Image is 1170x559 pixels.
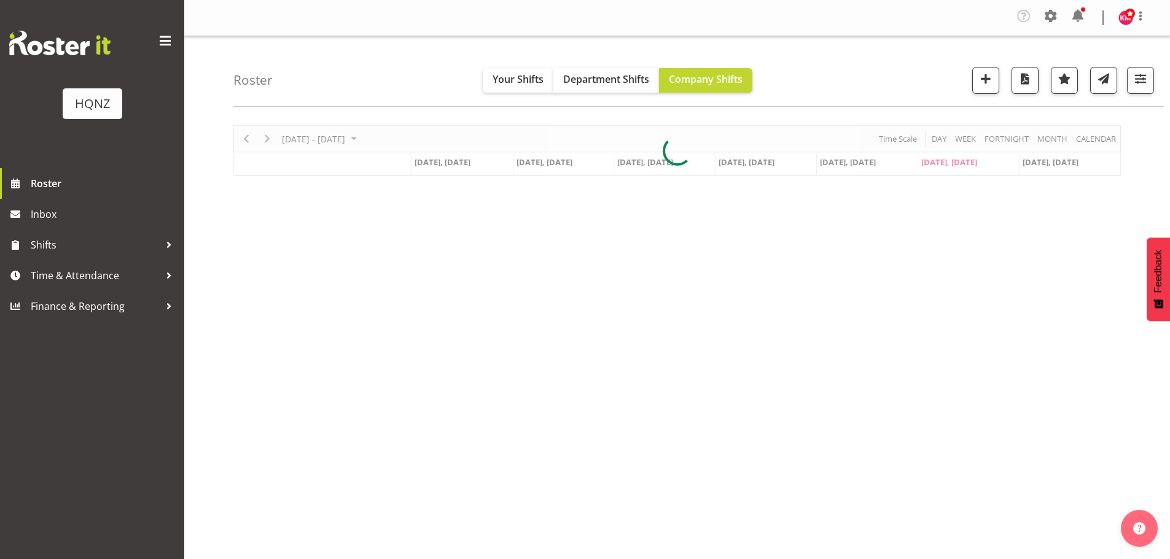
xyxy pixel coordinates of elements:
[31,297,160,315] span: Finance & Reporting
[233,73,273,87] h4: Roster
[483,68,553,93] button: Your Shifts
[1133,522,1145,534] img: help-xxl-2.png
[972,67,999,94] button: Add a new shift
[563,72,649,86] span: Department Shifts
[1127,67,1154,94] button: Filter Shifts
[1147,237,1170,321] button: Feedback - Show survey
[659,68,752,93] button: Company Shifts
[9,31,111,55] img: Rosterit website logo
[31,205,178,223] span: Inbox
[1051,67,1078,94] button: Highlight an important date within the roster.
[31,236,160,254] span: Shifts
[1012,67,1039,94] button: Download a PDF of the roster according to the set date range.
[1118,10,1133,25] img: kate-mclennan9814.jpg
[1153,250,1164,293] span: Feedback
[31,174,178,193] span: Roster
[31,266,160,285] span: Time & Attendance
[669,72,743,86] span: Company Shifts
[553,68,659,93] button: Department Shifts
[1090,67,1117,94] button: Send a list of all shifts for the selected filtered period to all rostered employees.
[493,72,544,86] span: Your Shifts
[75,94,110,113] div: HQNZ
